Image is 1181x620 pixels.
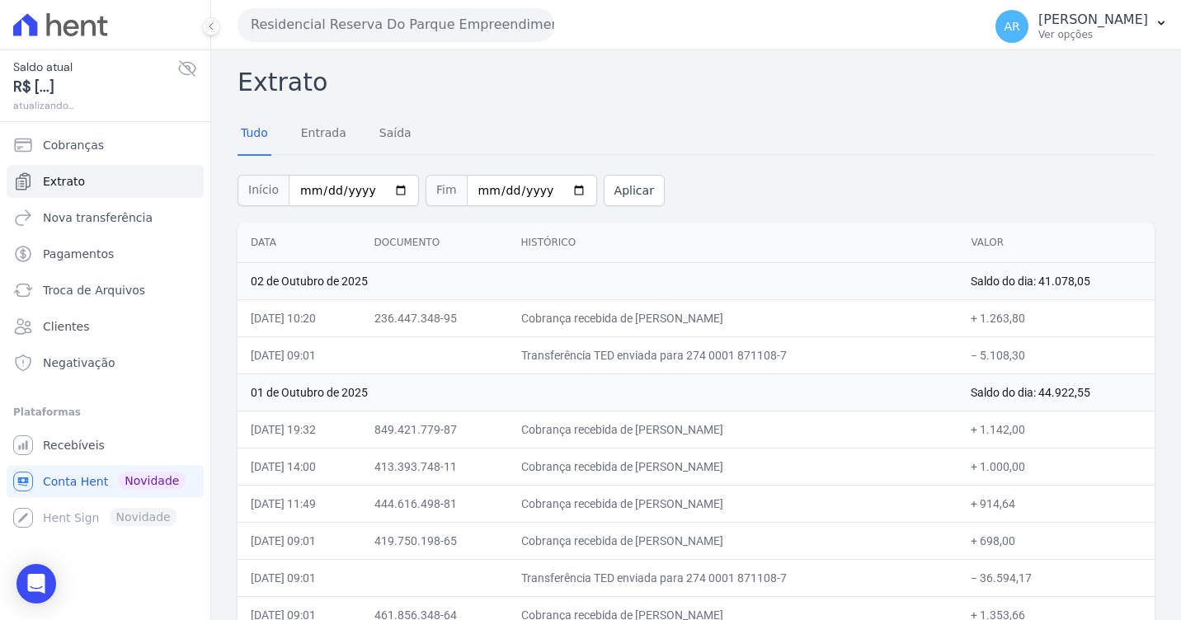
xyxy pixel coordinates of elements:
[958,299,1155,336] td: + 1.263,80
[958,485,1155,522] td: + 914,64
[13,402,197,422] div: Plataformas
[238,336,361,373] td: [DATE] 09:01
[508,559,958,596] td: Transferência TED enviada para 274 0001 871108-7
[43,318,89,335] span: Clientes
[238,485,361,522] td: [DATE] 11:49
[238,223,361,263] th: Data
[238,373,958,411] td: 01 de Outubro de 2025
[43,355,115,371] span: Negativação
[7,274,204,307] a: Troca de Arquivos
[43,137,104,153] span: Cobranças
[1038,12,1148,28] p: [PERSON_NAME]
[508,299,958,336] td: Cobrança recebida de [PERSON_NAME]
[43,173,85,190] span: Extrato
[508,411,958,448] td: Cobrança recebida de [PERSON_NAME]
[238,299,361,336] td: [DATE] 10:20
[238,113,271,156] a: Tudo
[508,223,958,263] th: Histórico
[376,113,415,156] a: Saída
[958,559,1155,596] td: − 36.594,17
[238,411,361,448] td: [DATE] 19:32
[361,448,508,485] td: 413.393.748-11
[7,346,204,379] a: Negativação
[238,8,554,41] button: Residencial Reserva Do Parque Empreendimento Imobiliario LTDA
[43,282,145,298] span: Troca de Arquivos
[7,201,204,234] a: Nova transferência
[7,429,204,462] a: Recebíveis
[958,223,1155,263] th: Valor
[508,485,958,522] td: Cobrança recebida de [PERSON_NAME]
[43,473,108,490] span: Conta Hent
[361,522,508,559] td: 419.750.198-65
[361,485,508,522] td: 444.616.498-81
[426,175,467,206] span: Fim
[13,98,177,113] span: atualizando...
[508,448,958,485] td: Cobrança recebida de [PERSON_NAME]
[43,209,153,226] span: Nova transferência
[958,522,1155,559] td: + 698,00
[7,237,204,270] a: Pagamentos
[13,59,177,76] span: Saldo atual
[1004,21,1019,32] span: AR
[298,113,350,156] a: Entrada
[958,336,1155,373] td: − 5.108,30
[958,411,1155,448] td: + 1.142,00
[361,223,508,263] th: Documento
[361,411,508,448] td: 849.421.779-87
[238,63,1155,101] h2: Extrato
[1038,28,1148,41] p: Ver opções
[238,262,958,299] td: 02 de Outubro de 2025
[361,299,508,336] td: 236.447.348-95
[508,522,958,559] td: Cobrança recebida de [PERSON_NAME]
[7,310,204,343] a: Clientes
[238,522,361,559] td: [DATE] 09:01
[958,262,1155,299] td: Saldo do dia: 41.078,05
[238,559,361,596] td: [DATE] 09:01
[958,448,1155,485] td: + 1.000,00
[7,129,204,162] a: Cobranças
[982,3,1181,49] button: AR [PERSON_NAME] Ver opções
[604,175,665,206] button: Aplicar
[7,165,204,198] a: Extrato
[958,373,1155,411] td: Saldo do dia: 44.922,55
[238,448,361,485] td: [DATE] 14:00
[118,472,186,490] span: Novidade
[16,564,56,604] div: Open Intercom Messenger
[238,175,289,206] span: Início
[508,336,958,373] td: Transferência TED enviada para 274 0001 871108-7
[7,465,204,498] a: Conta Hent Novidade
[43,246,114,262] span: Pagamentos
[13,76,177,98] span: R$ [...]
[13,129,197,534] nav: Sidebar
[43,437,105,453] span: Recebíveis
